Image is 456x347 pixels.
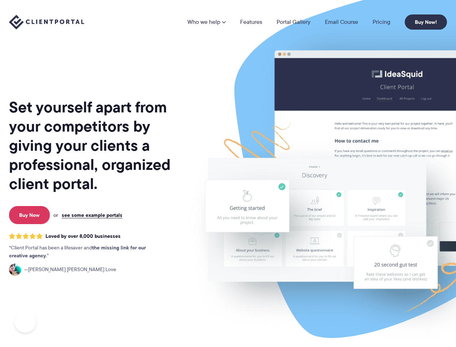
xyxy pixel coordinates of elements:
[325,19,358,25] a: Email Course
[187,19,226,25] a: Who we help
[24,266,116,274] span: [PERSON_NAME] [PERSON_NAME] Love
[9,244,146,260] strong: the missing link for our creative agency
[240,19,262,25] a: Features
[53,212,58,218] span: or
[9,244,161,260] p: Client Portal has been a lifesaver and .
[405,14,447,30] a: Buy Now!
[9,98,184,193] h1: Set yourself apart from your competitors by giving your clients a professional, organized client ...
[9,206,50,224] a: Buy Now
[45,233,121,239] span: Loved by over 8,000 businesses
[62,212,122,218] a: see some example portals
[14,311,36,333] iframe: Toggle Customer Support
[373,19,390,25] a: Pricing
[277,19,310,25] a: Portal Gallery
